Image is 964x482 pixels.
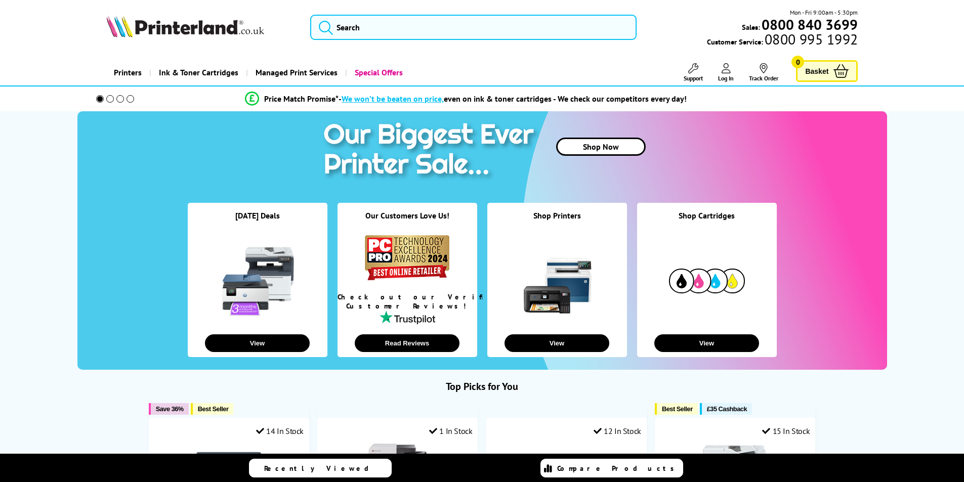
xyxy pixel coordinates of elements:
[342,94,444,104] span: We won’t be beaten on price,
[188,210,327,233] div: [DATE] Deals
[655,403,698,415] button: Best Seller
[264,464,379,473] span: Recently Viewed
[684,74,703,82] span: Support
[796,60,858,82] a: Basket 0
[106,60,149,85] a: Printers
[338,292,477,311] div: Check out our Verified Customer Reviews!
[790,8,858,17] span: Mon - Fri 9:00am - 5:30pm
[763,34,858,44] span: 0800 995 1992
[487,210,627,233] div: Shop Printers
[249,459,392,477] a: Recently Viewed
[637,210,777,233] div: Shop Cartridges
[264,94,339,104] span: Price Match Promise*
[707,34,858,47] span: Customer Service:
[556,138,646,156] a: Shop Now
[718,74,734,82] span: Log In
[149,60,246,85] a: Ink & Toner Cartridges
[338,210,477,233] div: Our Customers Love Us!
[505,334,609,352] button: View
[345,60,410,85] a: Special Offers
[246,60,345,85] a: Managed Print Services
[654,334,759,352] button: View
[760,20,858,29] a: 0800 840 3699
[339,94,687,104] div: - even on ink & toner cartridges - We check our competitors every day!
[700,403,752,415] button: £35 Cashback
[742,22,760,32] span: Sales:
[82,90,850,108] li: modal_Promise
[662,405,693,413] span: Best Seller
[718,63,734,82] a: Log In
[540,459,683,477] a: Compare Products
[557,464,680,473] span: Compare Products
[106,15,298,39] a: Printerland Logo
[156,405,184,413] span: Save 36%
[594,426,641,436] div: 12 In Stock
[762,426,810,436] div: 15 In Stock
[310,15,637,40] input: Search
[355,334,459,352] button: Read Reviews
[198,405,229,413] span: Best Seller
[791,56,804,68] span: 0
[429,426,473,436] div: 1 In Stock
[191,403,234,415] button: Best Seller
[318,111,544,191] img: printer sale
[159,60,238,85] span: Ink & Toner Cartridges
[707,405,747,413] span: £35 Cashback
[749,63,778,82] a: Track Order
[256,426,304,436] div: 14 In Stock
[149,403,189,415] button: Save 36%
[762,15,858,34] b: 0800 840 3699
[684,63,703,82] a: Support
[106,15,264,37] img: Printerland Logo
[205,334,310,352] button: View
[805,64,828,78] span: Basket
